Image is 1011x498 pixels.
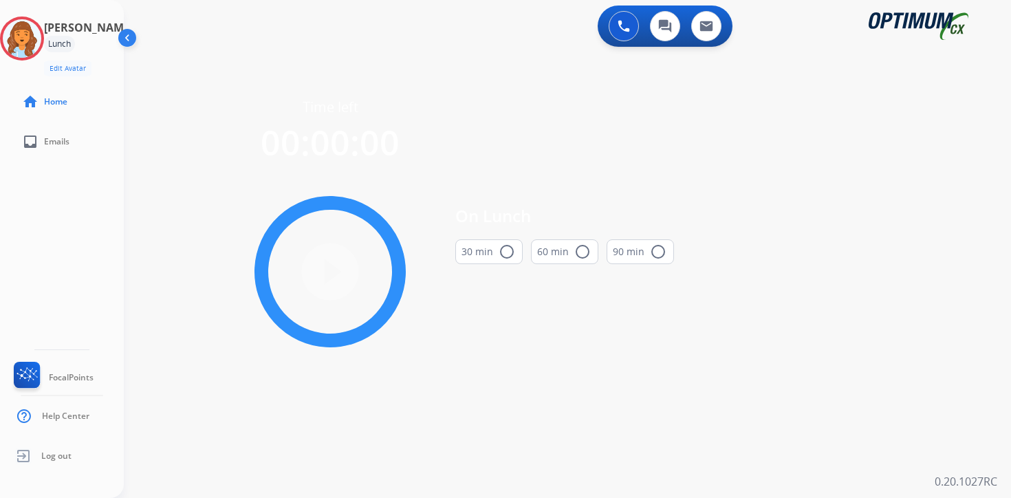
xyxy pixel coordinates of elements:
div: Lunch [44,36,75,52]
span: On Lunch [455,204,674,228]
span: FocalPoints [49,372,94,383]
img: avatar [3,19,41,58]
button: 30 min [455,239,523,264]
mat-icon: radio_button_unchecked [499,243,515,260]
mat-icon: radio_button_unchecked [574,243,591,260]
span: Time left [303,98,358,117]
span: Help Center [42,411,89,422]
mat-icon: home [22,94,39,110]
button: Edit Avatar [44,61,91,76]
span: Home [44,96,67,107]
button: 60 min [531,239,598,264]
p: 0.20.1027RC [935,473,997,490]
a: FocalPoints [11,362,94,393]
mat-icon: inbox [22,133,39,150]
button: 90 min [607,239,674,264]
h3: [PERSON_NAME] [44,19,133,36]
span: Emails [44,136,69,147]
span: Log out [41,451,72,462]
mat-icon: radio_button_unchecked [650,243,666,260]
span: 00:00:00 [261,119,400,166]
